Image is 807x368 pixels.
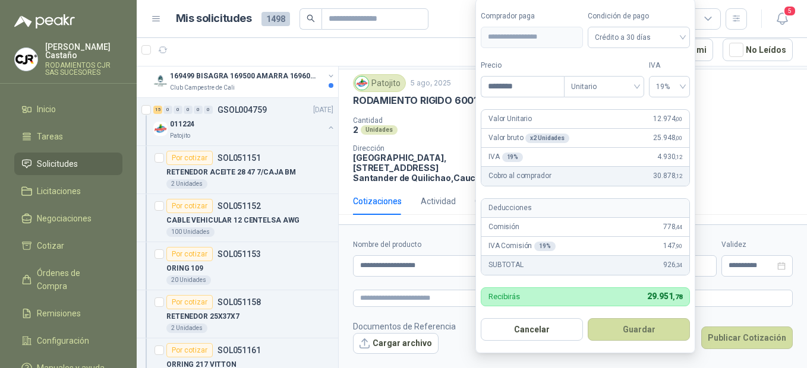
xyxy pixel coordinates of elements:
label: Precio [481,60,564,71]
img: Company Logo [355,77,368,90]
p: Valor Unitario [488,113,532,125]
a: Por cotizarSOL051153ORING 10920 Unidades [137,242,338,290]
h1: Mis solicitudes [176,10,252,27]
p: Dirección [353,144,482,153]
div: Unidades [361,125,398,135]
span: 12.974 [653,113,682,125]
img: Company Logo [15,48,37,71]
button: Cancelar [481,318,583,341]
span: ,12 [675,154,682,160]
label: IVA [649,60,690,71]
div: Cotizaciones [353,195,402,208]
div: 0 [184,106,193,114]
p: SOL051153 [217,250,261,258]
div: Por cotizar [166,151,213,165]
a: Solicitudes [14,153,122,175]
button: No Leídos [723,39,793,61]
span: Configuración [37,334,89,347]
div: 0 [163,106,172,114]
span: Crédito a 30 días [595,28,683,46]
p: SOL051158 [217,298,261,306]
div: Comentarios [475,195,524,208]
a: Inicio [14,98,122,120]
span: 25.948 [653,132,682,144]
a: Cotizar [14,234,122,257]
p: Deducciones [488,202,531,214]
span: Unitario [571,78,637,96]
span: 29.951 [647,291,682,301]
a: Por cotizarSOL051151RETENEDOR ACEITE 28 47 7/CAJA BM2 Unidades [137,146,338,194]
span: 147 [663,240,682,252]
span: 926 [663,259,682,271]
p: SUBTOTAL [488,259,524,271]
div: 19 % [502,153,524,162]
p: RETENEDOR 25X37X7 [166,311,239,322]
a: Tareas [14,125,122,148]
p: Valor bruto [488,132,569,144]
p: RODAMIENTO RIGIDO 6001 2 RS [353,94,500,107]
button: Publicar Cotización [701,326,793,349]
div: Patojito [353,74,406,92]
a: Por cotizarSOL051158RETENEDOR 25X37X72 Unidades [137,290,338,338]
div: 0 [174,106,182,114]
label: Nombre del producto [353,239,551,250]
p: [GEOGRAPHIC_DATA], [STREET_ADDRESS] Santander de Quilichao , Cauca [353,153,482,183]
span: Licitaciones [37,185,81,198]
span: ,00 [675,116,682,122]
div: 20 Unidades [166,275,211,285]
a: Por cotizarSOL051152CABLE VEHICULAR 12 CENTELSA AWG100 Unidades [137,194,338,242]
p: Documentos de Referencia [353,320,456,333]
a: Órdenes de Compra [14,262,122,297]
p: 2 [353,125,358,135]
p: 5 ago, 2025 [411,78,451,89]
span: Órdenes de Compra [37,267,111,293]
div: Actividad [421,195,456,208]
p: [PERSON_NAME] Castaño [45,43,122,59]
div: 19 % [534,242,556,251]
p: 011224 [170,119,194,130]
img: Company Logo [153,122,168,136]
a: Negociaciones [14,207,122,230]
div: 2 Unidades [166,179,207,189]
button: Cargar archivo [353,333,439,354]
div: 2 Unidades [166,323,207,333]
span: ,00 [675,135,682,141]
div: 100 Unidades [166,227,215,237]
a: 1 0 0 0 0 0 GSOL004762[DATE] Company Logo169499 BISAGRA 169500 AMARRA 169601 BUJ 169617 CERClub C... [153,55,336,93]
span: ,90 [675,243,682,249]
div: Por cotizar [166,247,213,261]
p: IVA Comisión [488,240,556,252]
div: 0 [194,106,203,114]
span: 1498 [261,12,290,26]
p: IVA [488,151,523,163]
span: 778 [663,221,682,233]
span: search [307,14,315,23]
span: Cotizar [37,239,64,252]
p: ORING 109 [166,263,203,274]
span: 5 [783,5,796,17]
span: Negociaciones [37,212,92,225]
p: SOL051152 [217,202,261,210]
p: Comisión [488,221,519,233]
span: ,12 [675,173,682,179]
div: Por cotizar [166,199,213,213]
p: 169499 BISAGRA 169500 AMARRA 169601 BUJ 169617 CER [170,71,318,82]
p: Cantidad [353,116,507,125]
p: CABLE VEHICULAR 12 CENTELSA AWG [166,215,300,226]
span: ,34 [675,262,682,268]
button: Guardar [588,318,690,341]
span: 4.930 [657,151,682,163]
p: [DATE] [313,104,333,116]
span: Remisiones [37,307,81,320]
label: Comprador paga [481,11,583,22]
span: Inicio [37,103,56,116]
div: Por cotizar [166,295,213,309]
img: Company Logo [153,74,168,88]
div: x 2 Unidades [525,134,569,143]
a: Licitaciones [14,180,122,202]
span: ,44 [675,224,682,230]
label: Validez [721,239,793,250]
button: 5 [771,8,793,30]
p: Recibirás [488,293,520,300]
img: Logo peakr [14,14,75,28]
